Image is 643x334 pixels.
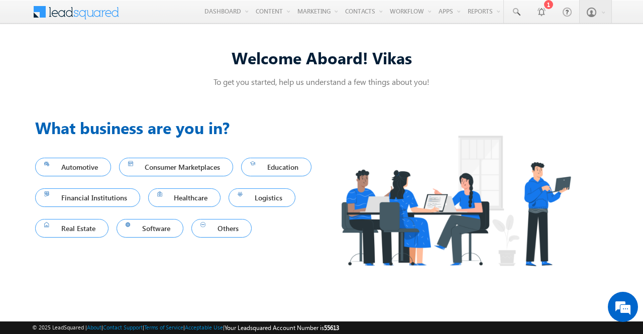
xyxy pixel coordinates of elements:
[200,221,243,235] span: Others
[250,160,302,174] span: Education
[157,191,212,204] span: Healthcare
[321,116,590,286] img: Industry.png
[324,324,339,331] span: 55613
[238,191,286,204] span: Logistics
[225,324,339,331] span: Your Leadsquared Account Number is
[35,47,608,68] div: Welcome Aboard! Vikas
[44,191,131,204] span: Financial Institutions
[128,160,225,174] span: Consumer Marketplaces
[185,324,223,330] a: Acceptable Use
[87,324,101,330] a: About
[35,116,321,140] h3: What business are you in?
[44,221,99,235] span: Real Estate
[32,323,339,332] span: © 2025 LeadSquared | | | | |
[44,160,102,174] span: Automotive
[144,324,183,330] a: Terms of Service
[35,76,608,87] p: To get you started, help us understand a few things about you!
[126,221,175,235] span: Software
[103,324,143,330] a: Contact Support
